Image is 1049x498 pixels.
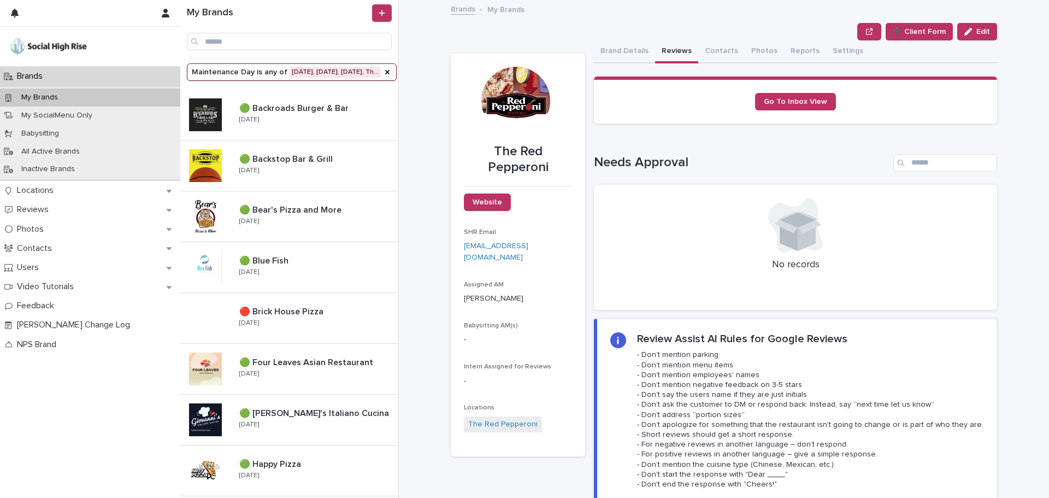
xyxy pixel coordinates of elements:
button: ➕ Client Form [886,23,953,40]
p: [PERSON_NAME] [464,293,572,304]
a: 🟢 Blue Fish🟢 Blue Fish [DATE] [180,242,398,293]
a: 🟢 [PERSON_NAME]'s Italiano Cucina🟢 [PERSON_NAME]'s Italiano Cucina [DATE] [180,395,398,446]
p: Users [13,262,48,273]
p: 🟢 [PERSON_NAME]'s Italiano Cucina [239,406,391,419]
button: Reviews [655,40,698,63]
span: SHR Email [464,229,496,236]
p: No records [607,259,984,271]
span: Go To Inbox View [764,98,827,106]
p: My Brands [13,93,67,102]
button: Photos [745,40,784,63]
button: Contacts [698,40,745,63]
a: [EMAIL_ADDRESS][DOMAIN_NAME] [464,242,528,261]
p: [DATE] [239,472,259,479]
a: Go To Inbox View [755,93,836,110]
a: 🟢 Backstop Bar & Grill🟢 Backstop Bar & Grill [DATE] [180,140,398,191]
p: 🔴 Brick House Pizza [239,304,326,317]
p: Inactive Brands [13,165,84,174]
h1: Needs Approval [594,155,889,171]
p: Photos [13,224,52,235]
button: Edit [957,23,997,40]
img: o5DnuTxEQV6sW9jFYBBf [9,36,89,57]
span: Locations [464,405,494,411]
a: 🟢 Four Leaves Asian Restaurant🟢 Four Leaves Asian Restaurant [DATE] [180,344,398,395]
p: [DATE] [239,218,259,225]
p: - [464,376,572,387]
p: Brands [13,71,51,81]
span: Assigned AM [464,282,504,288]
input: Search [893,154,997,172]
button: Maintenance Day [187,63,397,81]
h2: Review Assist AI Rules for Google Reviews [637,332,847,345]
p: - Don’t mention parking - Don’t mention menu items - Don’t mention employees' names - Don’t menti... [637,350,983,489]
p: 🟢 Backroads Burger & Bar [239,101,351,114]
p: Contacts [13,243,61,254]
p: [DATE] [239,319,259,327]
a: 🔴 Brick House Pizza🔴 Brick House Pizza [DATE] [180,293,398,344]
p: Locations [13,185,62,196]
p: [DATE] [239,167,259,174]
span: Website [473,198,502,206]
p: The Red Pepperoni [464,144,572,175]
p: Babysitting [13,129,68,138]
a: 🟢 Bear's Pizza and More🟢 Bear's Pizza and More [DATE] [180,191,398,242]
p: My SocialMenu Only [13,111,101,120]
button: Reports [784,40,826,63]
a: Website [464,194,511,211]
p: My Brands [487,3,524,15]
span: Edit [976,28,990,36]
a: 🟢 Backroads Burger & Bar🟢 Backroads Burger & Bar [DATE] [180,90,398,140]
p: 🟢 Happy Pizza [239,457,303,470]
p: [PERSON_NAME] Change Log [13,320,139,330]
p: [DATE] [239,421,259,429]
button: Brand Details [594,40,655,63]
span: Babysitting AM(s) [464,323,518,329]
input: Search [187,33,392,50]
span: Intern Assigned for Reviews [464,364,551,370]
a: Brands [451,2,475,15]
p: [DATE] [239,116,259,124]
a: The Red Pepperoni [468,419,538,430]
button: Settings [826,40,870,63]
p: [DATE] [239,370,259,378]
p: 🟢 Bear's Pizza and More [239,203,344,215]
p: All Active Brands [13,147,89,156]
p: Reviews [13,204,57,215]
p: [DATE] [239,268,259,276]
p: Feedback [13,301,63,311]
p: - [464,334,572,345]
h1: My Brands [187,7,370,19]
p: 🟢 Four Leaves Asian Restaurant [239,355,375,368]
p: 🟢 Backstop Bar & Grill [239,152,335,165]
p: 🟢 Blue Fish [239,254,291,266]
p: Video Tutorials [13,282,82,292]
span: ➕ Client Form [893,26,946,37]
p: NPS Brand [13,339,65,350]
a: 🟢 Happy Pizza🟢 Happy Pizza [DATE] [180,446,398,496]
